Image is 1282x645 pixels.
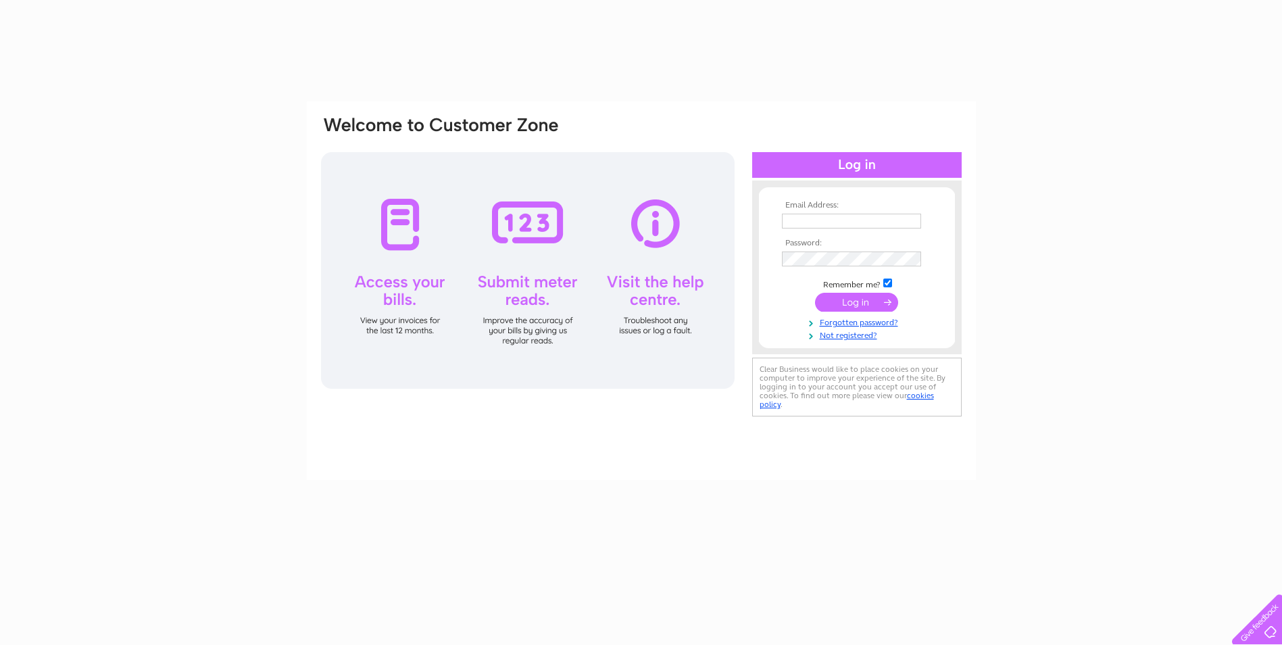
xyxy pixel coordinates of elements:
[752,358,962,416] div: Clear Business would like to place cookies on your computer to improve your experience of the sit...
[779,277,935,290] td: Remember me?
[815,293,898,312] input: Submit
[760,391,934,409] a: cookies policy
[782,315,935,328] a: Forgotten password?
[779,201,935,210] th: Email Address:
[779,239,935,248] th: Password:
[782,328,935,341] a: Not registered?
